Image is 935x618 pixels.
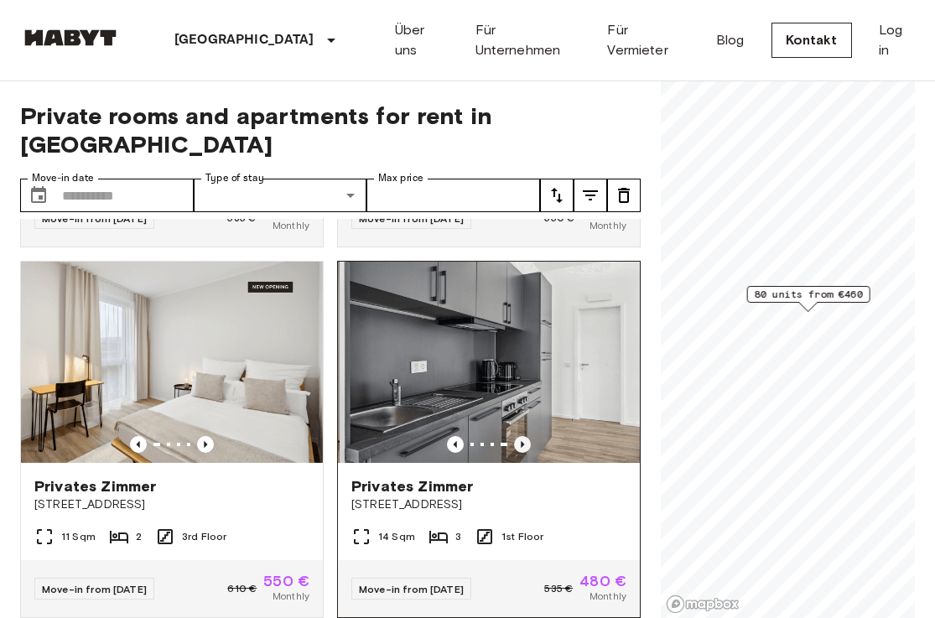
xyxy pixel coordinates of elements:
img: Marketing picture of unit DE-13-001-103-003 [340,262,642,463]
label: Max price [378,171,423,185]
span: Move-in from [DATE] [359,212,464,225]
span: 2 [136,529,142,544]
span: 550 € [263,574,309,589]
a: Mapbox logo [666,595,740,614]
span: 14 Sqm [378,529,415,544]
span: 11 Sqm [61,529,96,544]
span: Move-in from [DATE] [42,212,147,225]
span: Privates Zimmer [34,476,156,496]
a: Für Unternehmen [475,20,581,60]
button: Choose date [22,179,55,212]
span: Private rooms and apartments for rent in [GEOGRAPHIC_DATA] [20,101,641,158]
span: Move-in from [DATE] [359,583,464,595]
button: Previous image [447,436,464,453]
label: Type of stay [205,171,264,185]
button: Previous image [197,436,214,453]
span: 3rd Floor [182,529,226,544]
span: Monthly [273,589,309,604]
a: Über uns [395,20,449,60]
span: [STREET_ADDRESS] [34,496,309,513]
span: Move-in from [DATE] [42,583,147,595]
span: Monthly [590,218,626,233]
a: Blog [716,30,745,50]
span: 80 units from €460 [755,287,863,302]
div: Map marker [747,286,870,312]
button: Previous image [514,436,531,453]
p: [GEOGRAPHIC_DATA] [174,30,314,50]
span: 535 € [544,581,573,596]
button: tune [540,179,574,212]
button: Previous image [130,436,147,453]
span: 610 € [227,581,257,596]
a: Log in [879,20,915,60]
label: Move-in date [32,171,94,185]
a: Kontakt [771,23,852,58]
span: 3 [455,529,461,544]
button: tune [574,179,607,212]
span: Privates Zimmer [351,476,473,496]
a: Marketing picture of unit DE-13-001-304-001Previous imagePrevious imagePrivates Zimmer[STREET_ADD... [20,261,324,618]
span: [STREET_ADDRESS] [351,496,626,513]
span: 480 € [579,574,626,589]
img: Marketing picture of unit DE-13-001-304-001 [21,262,323,463]
button: tune [607,179,641,212]
span: Monthly [273,218,309,233]
a: Previous imagePrevious imagePrivates Zimmer[STREET_ADDRESS]14 Sqm31st FloorMove-in from [DATE]535... [337,261,641,618]
img: Habyt [20,29,121,46]
a: Für Vermieter [607,20,689,60]
span: 1st Floor [501,529,543,544]
span: Monthly [590,589,626,604]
